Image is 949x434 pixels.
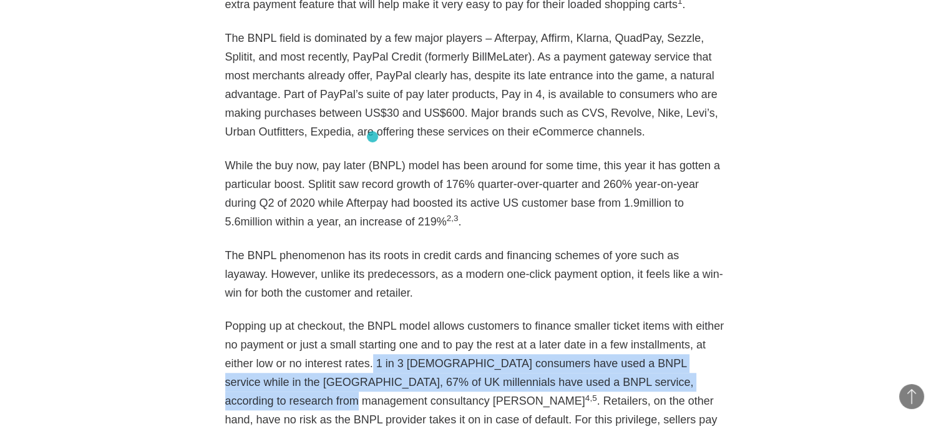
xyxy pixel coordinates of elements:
[225,246,724,302] p: The BNPL phenomenon has its roots in credit cards and financing schemes of yore such as layaway. ...
[585,393,597,403] sup: 4,5
[225,156,724,231] p: While the buy now, pay later (BNPL) model has been around for some time, this year it has gotten ...
[447,214,459,223] sup: 2,3
[899,384,924,409] button: Back to Top
[225,29,724,141] p: The BNPL field is dominated by a few major players – Afterpay, Affirm, Klarna, QuadPay, Sezzle, S...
